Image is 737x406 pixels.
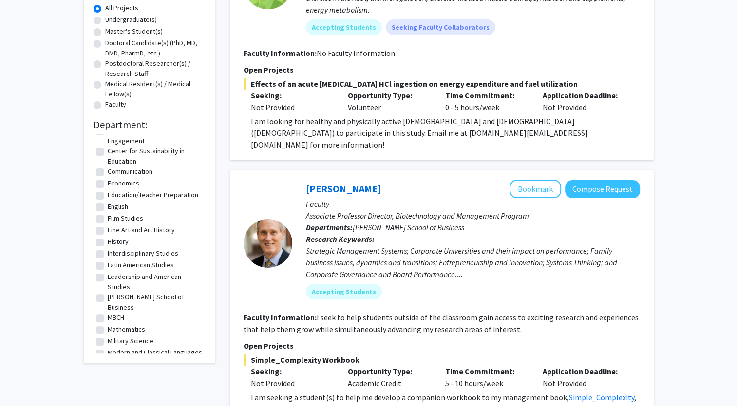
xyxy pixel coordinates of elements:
label: History [108,237,129,247]
label: All Projects [105,3,138,13]
button: Compose Request to William Donaldson [565,180,640,198]
p: Seeking: [251,90,334,101]
span: [PERSON_NAME] School of Business [353,222,464,232]
p: Faculty [306,198,640,210]
p: Time Commitment: [445,90,528,101]
p: Open Projects [244,64,640,75]
label: Military Science [108,336,153,346]
b: Departments: [306,222,353,232]
p: Associate Professor Director, Biotechnology and Management Program [306,210,640,221]
span: Effects of an acute [MEDICAL_DATA] HCl ingestion on energy expenditure and fuel utilization [244,78,640,90]
label: Fine Art and Art History [108,225,175,235]
mat-chip: Seeking Faculty Collaborators [386,19,495,35]
p: I am looking for healthy and physically active [DEMOGRAPHIC_DATA] and [DEMOGRAPHIC_DATA] ([DEMOGR... [251,115,640,150]
label: Medical Resident(s) / Medical Fellow(s) [105,79,206,99]
label: English [108,202,128,212]
div: Not Provided [535,90,633,113]
label: Communication [108,166,152,177]
div: 0 - 5 hours/week [438,90,535,113]
label: Leadership and American Studies [108,272,203,292]
label: Modern and Classical Languages and Literatures [108,348,203,368]
p: Opportunity Type: [348,366,431,377]
label: Undergraduate(s) [105,15,157,25]
div: 5 - 10 hours/week [438,366,535,389]
label: Film Studies [108,213,143,223]
p: Application Deadline: [543,90,625,101]
b: Faculty Information: [244,313,317,322]
label: Mathematics [108,324,145,334]
div: Academic Credit [340,366,438,389]
label: [PERSON_NAME] School of Business [108,292,203,313]
div: Not Provided [251,101,334,113]
p: Time Commitment: [445,366,528,377]
div: Volunteer [340,90,438,113]
label: Interdisciplinary Studies [108,248,178,258]
b: Research Keywords: [306,234,375,244]
p: Open Projects [244,340,640,351]
b: Faculty Information: [244,48,317,58]
p: Opportunity Type: [348,90,431,101]
h2: Department: [94,119,206,130]
mat-chip: Accepting Students [306,284,382,299]
div: Not Provided [251,377,334,389]
span: Simple_Complexity Workbook [244,354,640,366]
p: Seeking: [251,366,334,377]
iframe: Chat [7,362,41,399]
button: Add William Donaldson to Bookmarks [510,180,561,198]
label: Center for Sustainability in Education [108,146,203,166]
label: Doctoral Candidate(s) (PhD, MD, DMD, PharmD, etc.) [105,38,206,58]
label: Education/Teacher Preparation [108,190,198,200]
label: Faculty [105,99,126,110]
label: Center for Community Engagement [108,126,203,146]
a: Simple_Complexity [569,392,634,402]
label: MBCH [108,313,124,323]
span: No Faculty Information [317,48,395,58]
p: Application Deadline: [543,366,625,377]
a: [PERSON_NAME] [306,183,381,195]
mat-chip: Accepting Students [306,19,382,35]
label: Latin American Studies [108,260,174,270]
div: Strategic Management Systems; Corporate Universities and their impact on performance; Family busi... [306,245,640,280]
label: Postdoctoral Researcher(s) / Research Staff [105,58,206,79]
label: Economics [108,178,139,188]
label: Master's Student(s) [105,26,163,37]
fg-read-more: I seek to help students outside of the classroom gain access to exciting research and experiences... [244,313,639,334]
div: Not Provided [535,366,633,389]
